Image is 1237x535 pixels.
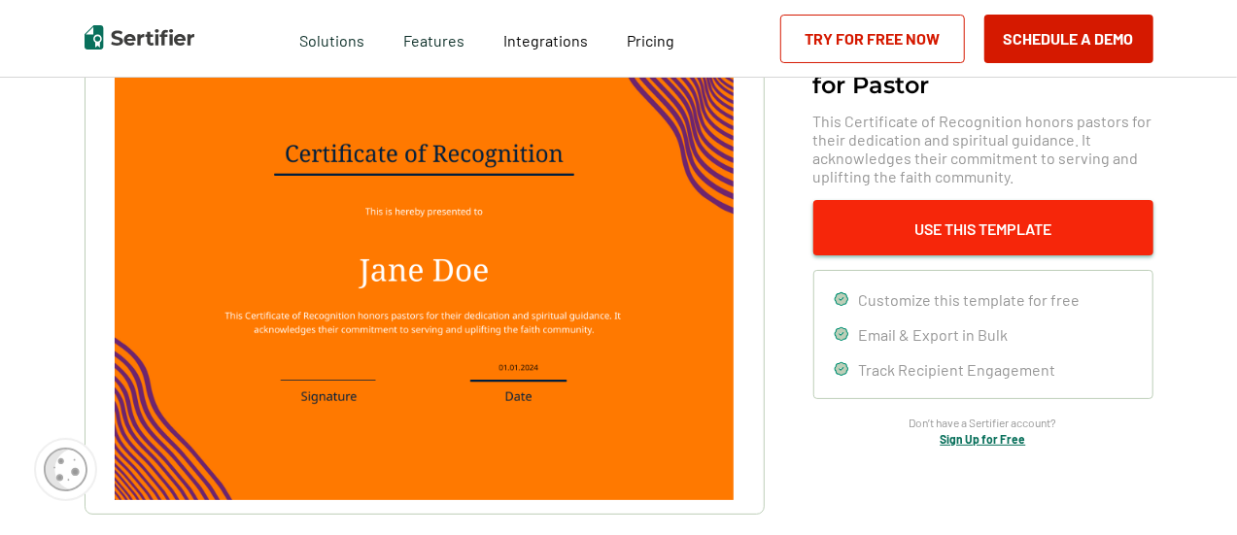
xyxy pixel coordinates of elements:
a: Sign Up for Free [941,432,1026,446]
span: Integrations [503,31,588,50]
span: Customize this template for free [859,290,1081,309]
img: Certificate of Recognition for Pastor [115,63,733,500]
span: This Certificate of Recognition honors pastors for their dedication and spiritual guidance. It ac... [813,112,1153,185]
a: Try for Free Now [780,15,965,63]
iframe: Chat Widget [1140,442,1237,535]
h1: Certificate of Recognition for Pastor [813,49,1153,97]
span: Track Recipient Engagement [859,360,1056,379]
a: Pricing [627,26,674,50]
img: Cookie Popup Icon [44,448,87,491]
img: Sertifier | Digital Credentialing Platform [85,25,194,50]
span: Don’t have a Sertifier account? [910,414,1057,432]
span: Solutions [299,26,364,50]
button: Use This Template [813,200,1153,255]
a: Integrations [503,26,588,50]
button: Schedule a Demo [984,15,1153,63]
span: Features [403,26,464,50]
span: Pricing [627,31,674,50]
span: Email & Export in Bulk [859,325,1009,344]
